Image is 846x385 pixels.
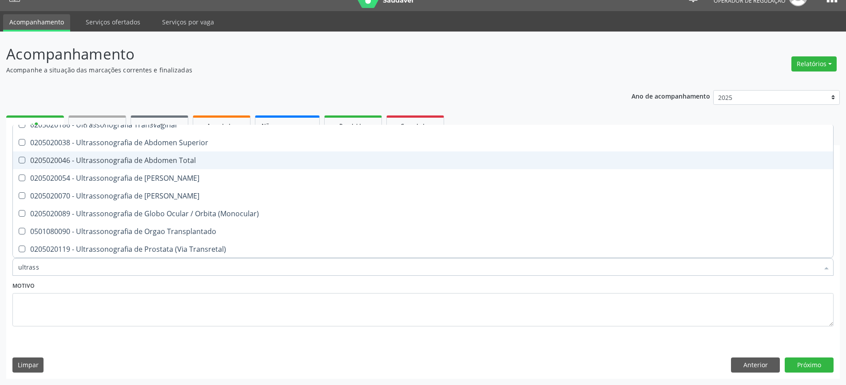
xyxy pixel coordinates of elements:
[3,14,70,32] a: Acompanhamento
[339,122,367,130] span: Resolvidos
[401,122,430,130] span: Cancelados
[731,357,780,373] button: Anterior
[6,65,590,75] p: Acompanhe a situação das marcações correntes e finalizadas
[18,228,828,235] div: 0501080090 - Ultrassonografia de Orgao Transplantado
[79,14,147,30] a: Serviços ofertados
[18,139,828,146] div: 0205020038 - Ultrassonografia de Abdomen Superior
[785,357,834,373] button: Próximo
[18,258,819,276] input: Buscar por procedimentos
[632,90,710,101] p: Ano de acompanhamento
[791,56,837,71] button: Relatórios
[12,279,35,293] label: Motivo
[83,122,111,130] span: Solicitados
[151,122,168,130] span: Na fila
[262,122,313,130] span: Não compareceram
[18,121,828,128] div: 0205020186 - Ultrassonografia Transvaginal
[156,14,220,30] a: Serviços por vaga
[18,210,828,217] div: 0205020089 - Ultrassonografia de Globo Ocular / Orbita (Monocular)
[18,246,828,253] div: 0205020119 - Ultrassonografia de Prostata (Via Transretal)
[18,157,828,164] div: 0205020046 - Ultrassonografia de Abdomen Total
[30,121,40,131] div: person_add
[6,43,590,65] p: Acompanhamento
[18,175,828,182] div: 0205020054 - Ultrassonografia de [PERSON_NAME]
[207,122,236,130] span: Agendados
[18,192,828,199] div: 0205020070 - Ultrassonografia de [PERSON_NAME]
